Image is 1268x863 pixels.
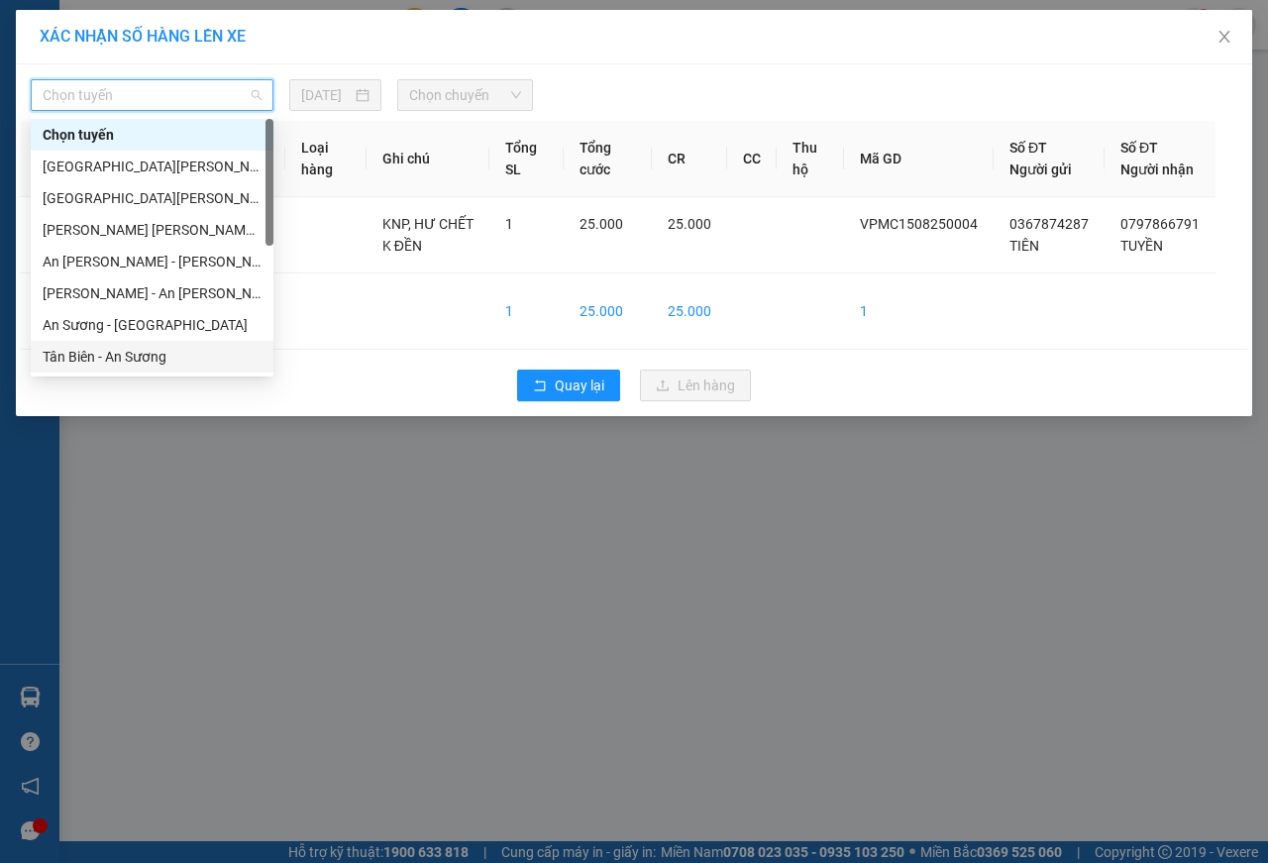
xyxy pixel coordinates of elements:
button: rollbackQuay lại [517,370,620,401]
td: 1 [844,273,994,350]
span: ----------------------------------------- [53,107,243,123]
span: 10:18:51 [DATE] [44,144,121,156]
th: Mã GD [844,121,994,197]
div: Tân Biên - An Sương [43,346,262,368]
div: [PERSON_NAME] [PERSON_NAME] (vip) [43,219,262,241]
td: 25.000 [652,273,727,350]
div: Tây Ninh - Hồ Chí Minh (vip) [31,214,273,246]
span: close [1216,29,1232,45]
span: VPMC1508250004 [860,216,978,232]
span: Bến xe [GEOGRAPHIC_DATA] [157,32,266,56]
th: Ghi chú [367,121,490,197]
td: 25.000 [564,273,652,350]
span: Người gửi [1009,162,1072,177]
span: Hotline: 19001152 [157,88,243,100]
th: Tổng cước [564,121,652,197]
span: 0367874287 [1009,216,1089,232]
span: 0797866791 [1120,216,1200,232]
span: 25.000 [668,216,711,232]
div: An Sương - Châu Thành [31,246,273,277]
th: Loại hàng [285,121,367,197]
div: [GEOGRAPHIC_DATA][PERSON_NAME][GEOGRAPHIC_DATA] (vip) [43,156,262,177]
span: KNP, HƯ CHẾT K ĐỀN [382,216,474,254]
th: Thu hộ [777,121,844,197]
th: CC [727,121,777,197]
span: 1 [505,216,513,232]
span: TIÊN [1009,238,1039,254]
span: 01 Võ Văn Truyện, KP.1, Phường 2 [157,59,272,84]
input: 15/08/2025 [301,84,352,106]
span: Quay lại [555,375,604,396]
strong: ĐỒNG PHƯỚC [157,11,271,28]
div: An Sương - [GEOGRAPHIC_DATA] [43,314,262,336]
div: Châu Thành - An Sương [31,277,273,309]
button: uploadLên hàng [640,370,751,401]
td: 1 [489,273,564,350]
span: rollback [533,378,547,394]
div: Chọn tuyến [43,124,262,146]
span: VPMC1508250004 [99,126,211,141]
div: An [PERSON_NAME] - [PERSON_NAME] [43,251,262,272]
div: An Sương - Tân Biên [31,309,273,341]
span: [PERSON_NAME]: [6,128,210,140]
th: STT [21,121,78,197]
span: Số ĐT [1120,140,1158,156]
div: [GEOGRAPHIC_DATA][PERSON_NAME][GEOGRAPHIC_DATA] (vip) [43,187,262,209]
span: Chọn tuyến [43,80,262,110]
span: Số ĐT [1009,140,1047,156]
div: Tân Biên - An Sương [31,341,273,373]
th: Tổng SL [489,121,564,197]
img: logo [7,12,95,99]
span: 25.000 [580,216,623,232]
button: Close [1197,10,1252,65]
div: Hồ Chí Minh - Tây Ninh (vip) [31,182,273,214]
div: Chọn tuyến [31,119,273,151]
div: Hồ Chí Minh - Tây Ninh (vip) [31,151,273,182]
span: In ngày: [6,144,121,156]
td: 1 [21,197,78,273]
span: Chọn chuyến [409,80,520,110]
span: TUYỀN [1120,238,1163,254]
th: CR [652,121,727,197]
span: XÁC NHẬN SỐ HÀNG LÊN XE [40,27,246,46]
div: [PERSON_NAME] - An [PERSON_NAME] [43,282,262,304]
span: Người nhận [1120,162,1194,177]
